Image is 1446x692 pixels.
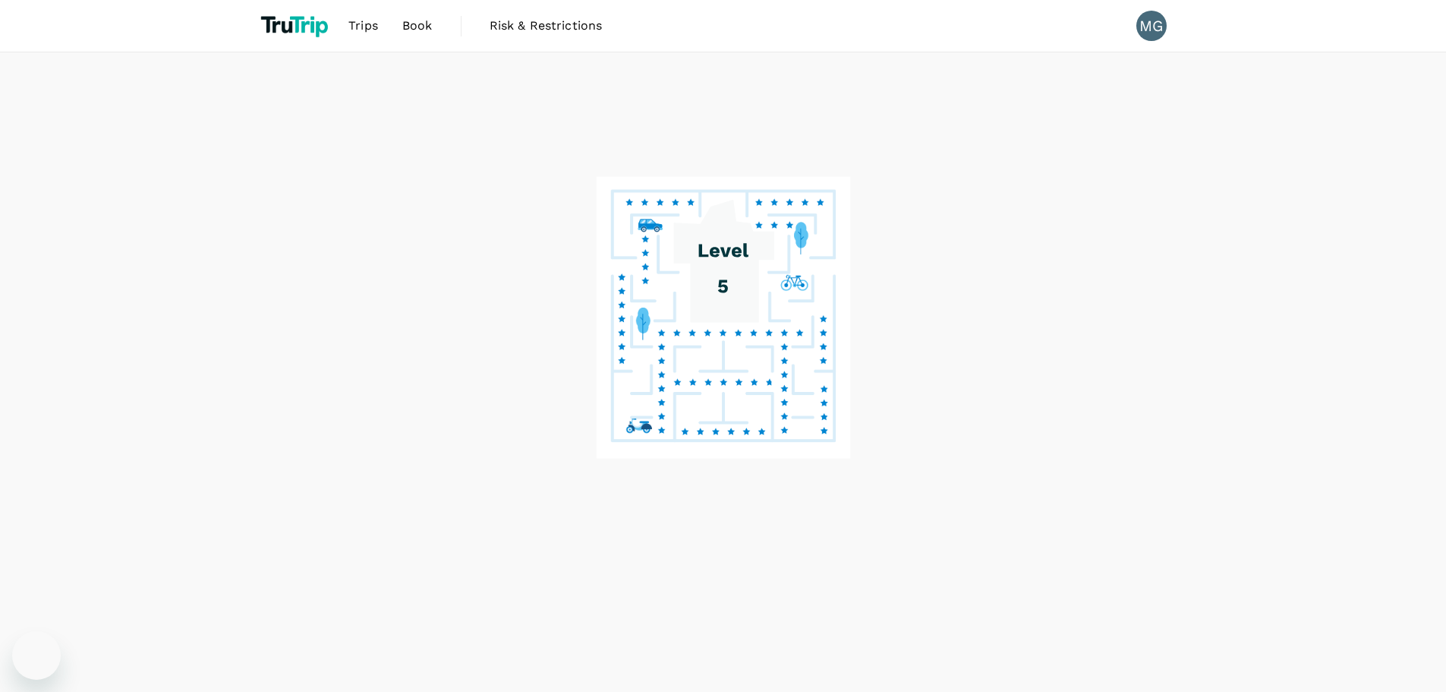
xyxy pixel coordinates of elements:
[1136,11,1167,41] div: MG
[348,17,378,35] span: Trips
[490,17,603,35] span: Risk & Restrictions
[12,631,61,680] iframe: Button to launch messaging window
[256,9,337,43] img: TruTrip logo
[402,17,433,35] span: Book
